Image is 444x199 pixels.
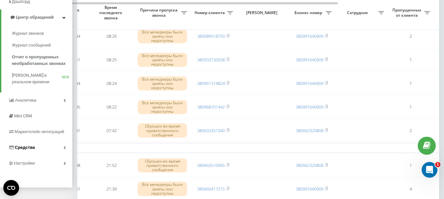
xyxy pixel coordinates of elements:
td: 1 [387,96,433,118]
a: Отчет о пропущенных необработанных звонках [12,51,72,70]
td: 08:26 [88,25,134,48]
td: 2 [387,25,433,48]
a: 380991640909 [296,57,323,63]
span: [PERSON_NAME] [242,10,283,15]
a: 380662320808 [296,128,323,133]
td: 07:42 [88,119,134,142]
div: Все менеджеры были заняты или недоступны [138,76,187,91]
a: Журнал сообщений [12,39,72,51]
button: Open CMP widget [3,180,19,196]
a: 380660417215 [197,186,225,192]
a: 380991640909 [296,186,323,192]
div: Сброшен во время приветственного сообщения [138,123,187,138]
span: Настройки [14,161,35,166]
a: 380633357340 [197,128,225,133]
span: Журнал звонков [12,30,44,37]
a: 380933730058 [197,57,225,63]
a: 380968701442 [197,104,225,110]
div: Все менеджеры были заняты или недоступны [138,53,187,67]
span: Аналитика [15,98,36,103]
span: Время последнего звонка [94,5,129,20]
a: 380689518750 [197,33,225,39]
td: 1 [387,72,433,94]
a: 380991640909 [296,104,323,110]
span: Маркетплейс интеграций [14,129,64,134]
a: Центр обращений [1,10,72,25]
span: Номер клиента [194,10,227,15]
a: 380991640909 [296,33,323,39]
div: Все менеджеры были заняты или недоступны [138,100,187,114]
a: 380663510905 [197,162,225,168]
span: Сотрудник [338,10,378,15]
span: Бизнес номер [292,10,326,15]
td: 08:22 [88,96,134,118]
a: Журнал звонков [12,28,72,39]
iframe: Intercom live chat [422,162,437,178]
a: [PERSON_NAME] в реальном времениNEW [12,70,72,88]
span: Центр обращений [16,15,54,20]
td: 2 [387,119,433,142]
div: Все менеджеры были заняты или недоступны [138,29,187,44]
span: Журнал сообщений [12,42,51,49]
span: Mini CRM [14,113,32,118]
td: 08:25 [88,49,134,71]
td: 1 [387,49,433,71]
a: 380961314824 [197,80,225,86]
a: 380991640909 [296,80,323,86]
span: Отчет о пропущенных необработанных звонках [12,54,69,67]
div: Все менеджеры были заняты или недоступны [138,182,187,196]
span: Средства [15,145,35,150]
td: 1 [387,154,433,176]
span: Причина пропуска звонка [138,8,181,18]
span: [PERSON_NAME] в реальном времени [12,72,62,85]
td: 21:52 [88,154,134,176]
span: Пропущенных от клиента [391,8,424,18]
td: 08:24 [88,72,134,94]
div: Сброшен во время приветственного сообщения [138,158,187,173]
span: 1 [435,162,440,167]
a: 380662320808 [296,162,323,168]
